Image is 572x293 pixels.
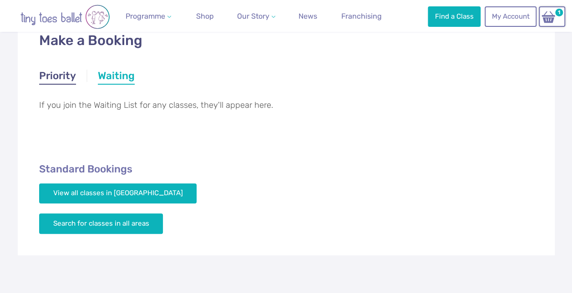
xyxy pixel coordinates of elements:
a: Priority [39,69,76,85]
span: News [299,12,317,20]
a: Franchising [338,7,385,25]
a: News [295,7,321,25]
h2: Standard Bookings [39,163,533,176]
a: Search for classes in all areas [39,213,163,233]
span: 1 [554,7,564,18]
a: Shop [192,7,218,25]
span: Our Story [237,12,269,20]
span: Shop [196,12,214,20]
p: If you join the Waiting List for any classes, they'll appear here. [39,99,533,112]
a: View all classes in [GEOGRAPHIC_DATA] [39,183,197,203]
img: tiny toes ballet [10,5,120,29]
a: 1 [539,6,565,27]
a: Find a Class [428,6,481,26]
h1: Make a Booking [39,31,533,51]
span: Franchising [341,12,382,20]
span: Programme [126,12,165,20]
a: Programme [122,7,175,25]
a: Our Story [233,7,279,25]
a: My Account [485,6,537,26]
